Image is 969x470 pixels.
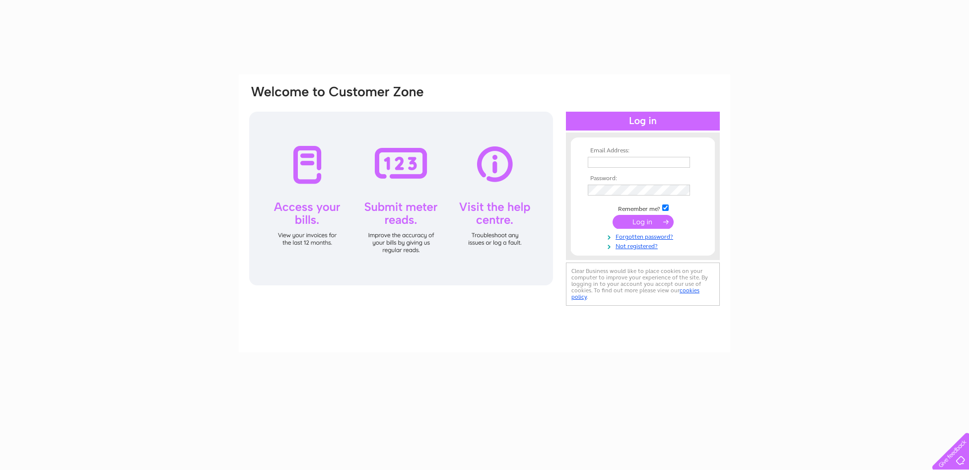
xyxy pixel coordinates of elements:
[585,147,700,154] th: Email Address:
[613,215,674,229] input: Submit
[585,175,700,182] th: Password:
[588,241,700,250] a: Not registered?
[571,287,699,300] a: cookies policy
[585,203,700,213] td: Remember me?
[566,263,720,306] div: Clear Business would like to place cookies on your computer to improve your experience of the sit...
[588,231,700,241] a: Forgotten password?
